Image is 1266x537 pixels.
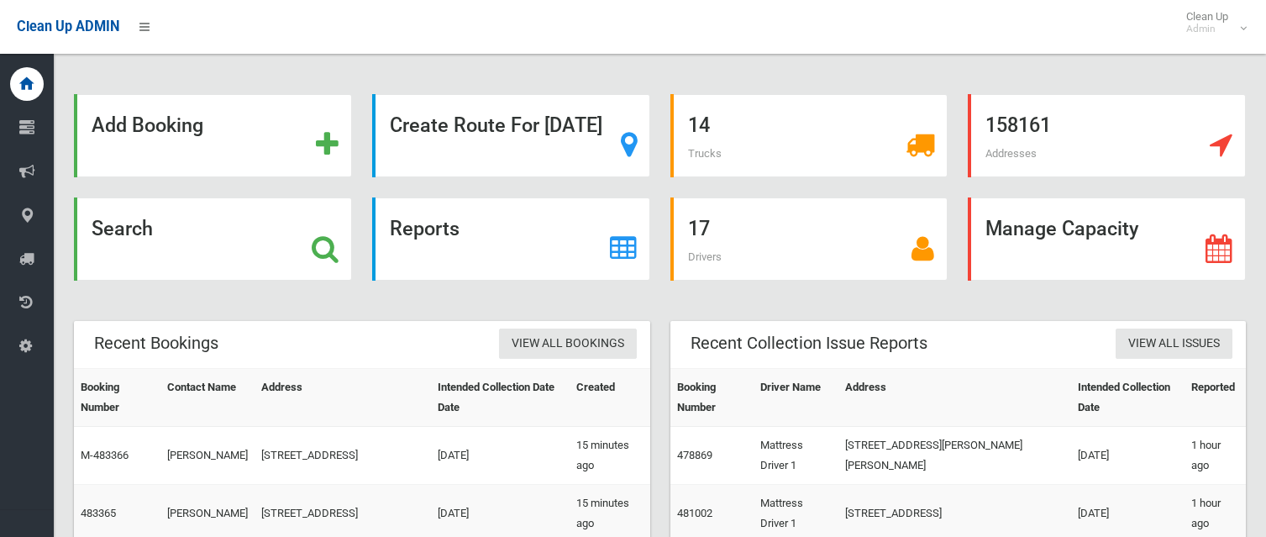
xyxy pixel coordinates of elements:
td: Mattress Driver 1 [754,427,839,485]
th: Intended Collection Date [1071,369,1185,427]
span: Addresses [985,147,1037,160]
strong: 158161 [985,113,1051,137]
a: 14 Trucks [670,94,948,177]
td: [DATE] [431,427,570,485]
th: Created [570,369,650,427]
td: [PERSON_NAME] [160,427,255,485]
td: 15 minutes ago [570,427,650,485]
a: Add Booking [74,94,352,177]
th: Driver Name [754,369,839,427]
strong: Reports [390,217,460,240]
a: Reports [372,197,650,281]
a: 17 Drivers [670,197,948,281]
td: 1 hour ago [1185,427,1246,485]
td: [STREET_ADDRESS][PERSON_NAME][PERSON_NAME] [838,427,1070,485]
a: Create Route For [DATE] [372,94,650,177]
header: Recent Collection Issue Reports [670,327,948,360]
a: Search [74,197,352,281]
span: Clean Up ADMIN [17,18,119,34]
th: Booking Number [670,369,754,427]
td: [STREET_ADDRESS] [255,427,431,485]
a: 158161 Addresses [968,94,1246,177]
th: Contact Name [160,369,255,427]
th: Intended Collection Date Date [431,369,570,427]
a: Manage Capacity [968,197,1246,281]
span: Drivers [688,250,722,263]
a: M-483366 [81,449,129,461]
a: View All Issues [1116,329,1232,360]
strong: Add Booking [92,113,203,137]
header: Recent Bookings [74,327,239,360]
small: Admin [1186,23,1228,35]
strong: 14 [688,113,710,137]
th: Booking Number [74,369,160,427]
strong: Create Route For [DATE] [390,113,602,137]
th: Reported [1185,369,1246,427]
a: 483365 [81,507,116,519]
th: Address [838,369,1070,427]
a: 478869 [677,449,712,461]
strong: 17 [688,217,710,240]
strong: Manage Capacity [985,217,1138,240]
span: Clean Up [1178,10,1245,35]
a: View All Bookings [499,329,637,360]
span: Trucks [688,147,722,160]
th: Address [255,369,431,427]
td: [DATE] [1071,427,1185,485]
strong: Search [92,217,153,240]
a: 481002 [677,507,712,519]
